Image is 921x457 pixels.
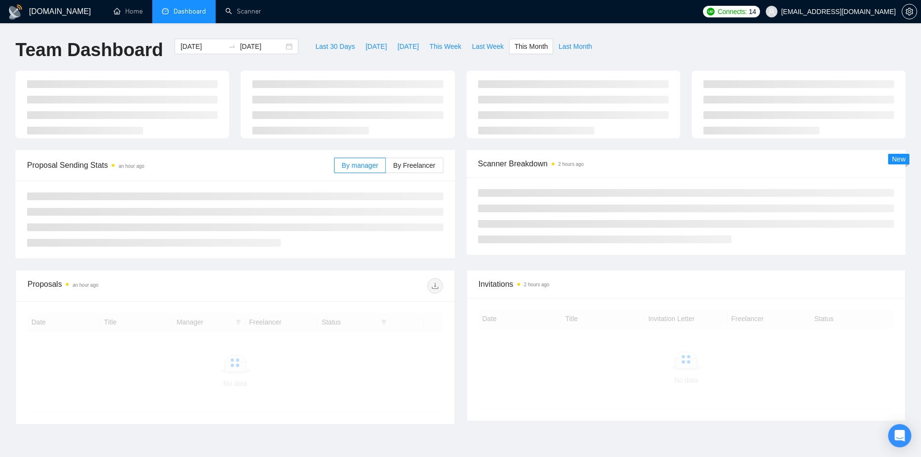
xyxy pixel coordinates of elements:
[393,162,435,169] span: By Freelancer
[558,162,584,167] time: 2 hours ago
[524,282,550,287] time: 2 hours ago
[240,41,284,52] input: End date
[553,39,597,54] button: Last Month
[558,41,592,52] span: Last Month
[429,41,461,52] span: This Week
[27,159,334,171] span: Proposal Sending Stats
[392,39,424,54] button: [DATE]
[28,278,235,294] div: Proposals
[749,6,756,17] span: 14
[8,4,23,20] img: logo
[888,424,911,447] div: Open Intercom Messenger
[310,39,360,54] button: Last 30 Days
[902,8,917,15] span: setting
[479,278,894,290] span: Invitations
[114,7,143,15] a: homeHome
[902,8,917,15] a: setting
[225,7,261,15] a: searchScanner
[472,41,504,52] span: Last Week
[118,163,144,169] time: an hour ago
[15,39,163,61] h1: Team Dashboard
[342,162,378,169] span: By manager
[514,41,548,52] span: This Month
[707,8,715,15] img: upwork-logo.png
[73,282,98,288] time: an hour ago
[397,41,419,52] span: [DATE]
[365,41,387,52] span: [DATE]
[768,8,775,15] span: user
[902,4,917,19] button: setting
[717,6,746,17] span: Connects:
[467,39,509,54] button: Last Week
[360,39,392,54] button: [DATE]
[478,158,894,170] span: Scanner Breakdown
[424,39,467,54] button: This Week
[174,7,206,15] span: Dashboard
[315,41,355,52] span: Last 30 Days
[228,43,236,50] span: swap-right
[162,8,169,15] span: dashboard
[228,43,236,50] span: to
[180,41,224,52] input: Start date
[892,155,906,163] span: New
[509,39,553,54] button: This Month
